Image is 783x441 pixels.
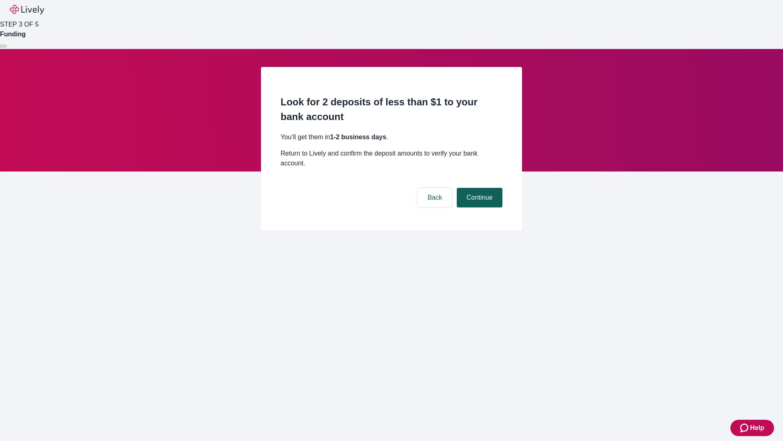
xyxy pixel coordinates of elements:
img: Lively [10,5,44,15]
svg: Zendesk support icon [740,423,750,433]
button: Continue [457,188,502,207]
p: Return to Lively and confirm the deposit amounts to verify your bank account. [281,149,502,168]
button: Back [418,188,452,207]
h2: Look for 2 deposits of less than $1 to your bank account [281,95,502,124]
p: You’ll get them in . [281,132,502,142]
button: Zendesk support iconHelp [730,420,774,436]
span: Help [750,423,764,433]
strong: 1-2 business days [330,134,386,140]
